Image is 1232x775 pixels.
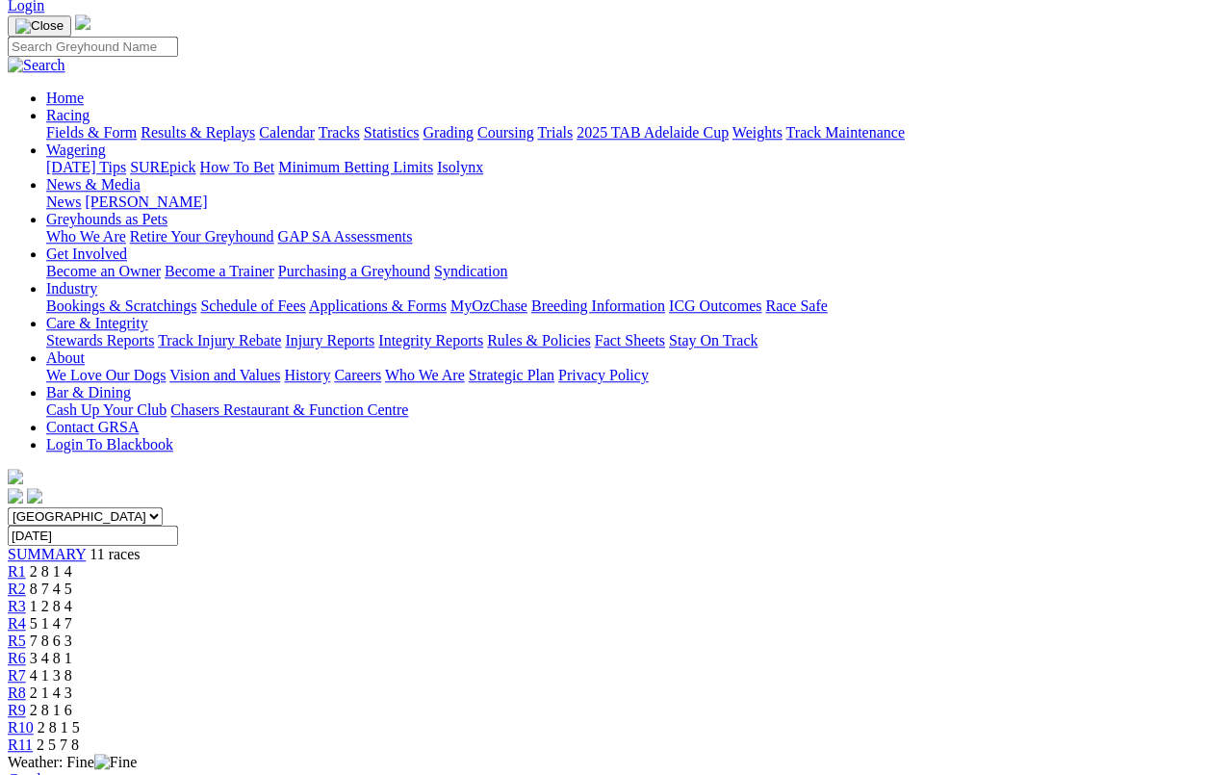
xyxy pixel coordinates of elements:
input: Search [8,37,178,57]
a: 2025 TAB Adelaide Cup [577,124,729,141]
a: Industry [46,280,97,297]
img: Search [8,57,65,74]
span: 1 2 8 4 [30,598,72,614]
img: twitter.svg [27,488,42,504]
span: 2 8 1 6 [30,702,72,718]
span: 2 5 7 8 [37,736,79,753]
a: Bar & Dining [46,384,131,400]
a: Calendar [259,124,315,141]
span: 11 races [90,546,140,562]
button: Toggle navigation [8,15,71,37]
div: Bar & Dining [46,401,1224,419]
a: Breeding Information [531,297,665,314]
a: Bookings & Scratchings [46,297,196,314]
div: Care & Integrity [46,332,1224,349]
input: Select date [8,526,178,546]
a: Results & Replays [141,124,255,141]
div: Get Involved [46,263,1224,280]
a: Fields & Form [46,124,137,141]
a: Cash Up Your Club [46,401,167,418]
span: 2 1 4 3 [30,685,72,701]
a: [PERSON_NAME] [85,194,207,210]
img: facebook.svg [8,488,23,504]
a: Contact GRSA [46,419,139,435]
a: Home [46,90,84,106]
span: 4 1 3 8 [30,667,72,684]
a: Grading [423,124,474,141]
a: News & Media [46,176,141,193]
a: ICG Outcomes [669,297,761,314]
a: R4 [8,615,26,632]
a: R7 [8,667,26,684]
a: R5 [8,633,26,649]
a: Chasers Restaurant & Function Centre [170,401,408,418]
span: 2 8 1 4 [30,563,72,580]
a: GAP SA Assessments [278,228,413,245]
img: logo-grsa-white.png [75,14,90,30]
a: R8 [8,685,26,701]
a: About [46,349,85,366]
a: Integrity Reports [378,332,483,349]
a: Login To Blackbook [46,436,173,452]
a: Wagering [46,142,106,158]
div: News & Media [46,194,1224,211]
a: Injury Reports [285,332,374,349]
img: Fine [94,754,137,771]
div: About [46,367,1224,384]
a: R11 [8,736,33,753]
a: Statistics [364,124,420,141]
a: Tracks [319,124,360,141]
a: Fact Sheets [595,332,665,349]
a: Minimum Betting Limits [278,159,433,175]
a: Rules & Policies [487,332,591,349]
span: R3 [8,598,26,614]
span: 3 4 8 1 [30,650,72,666]
a: Schedule of Fees [200,297,305,314]
a: Care & Integrity [46,315,148,331]
a: Racing [46,107,90,123]
span: 5 1 4 7 [30,615,72,632]
a: Syndication [434,263,507,279]
a: Trials [537,124,573,141]
a: Isolynx [437,159,483,175]
a: R1 [8,563,26,580]
a: History [284,367,330,383]
a: Vision and Values [169,367,280,383]
a: Who We Are [385,367,465,383]
a: Track Injury Rebate [158,332,281,349]
a: MyOzChase [450,297,527,314]
a: Applications & Forms [309,297,447,314]
a: Who We Are [46,228,126,245]
a: Stay On Track [669,332,757,349]
span: 8 7 4 5 [30,581,72,597]
a: Strategic Plan [469,367,554,383]
div: Greyhounds as Pets [46,228,1224,245]
a: Become an Owner [46,263,161,279]
span: Weather: Fine [8,754,137,770]
a: Become a Trainer [165,263,274,279]
a: R6 [8,650,26,666]
a: How To Bet [200,159,275,175]
a: Coursing [477,124,534,141]
div: Wagering [46,159,1224,176]
a: News [46,194,81,210]
a: Weights [732,124,783,141]
a: R10 [8,719,34,736]
a: Get Involved [46,245,127,262]
div: Racing [46,124,1224,142]
img: Close [15,18,64,34]
span: R9 [8,702,26,718]
div: Industry [46,297,1224,315]
a: R2 [8,581,26,597]
a: SUMMARY [8,546,86,562]
a: Track Maintenance [786,124,905,141]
